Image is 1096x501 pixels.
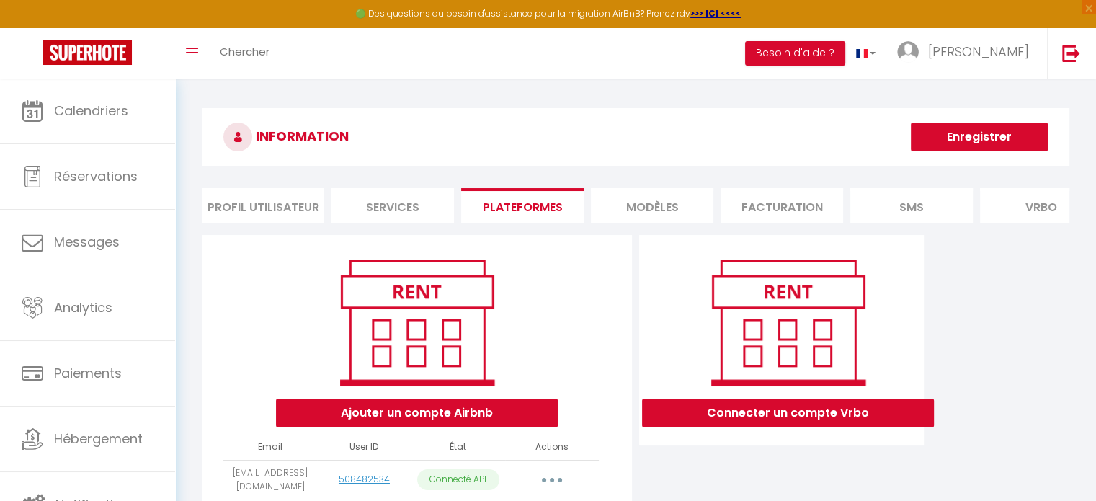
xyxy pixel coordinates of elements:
[317,435,411,460] th: User ID
[331,188,454,223] li: Services
[505,435,599,460] th: Actions
[897,41,919,63] img: ...
[911,123,1048,151] button: Enregistrer
[417,469,499,490] p: Connecté API
[202,188,324,223] li: Profil Utilisateur
[1062,44,1080,62] img: logout
[54,233,120,251] span: Messages
[54,167,138,185] span: Réservations
[591,188,713,223] li: MODÈLES
[54,364,122,382] span: Paiements
[461,188,584,223] li: Plateformes
[220,44,269,59] span: Chercher
[43,40,132,65] img: Super Booking
[411,435,505,460] th: État
[276,399,558,427] button: Ajouter un compte Airbnb
[202,108,1069,166] h3: INFORMATION
[209,28,280,79] a: Chercher
[54,298,112,316] span: Analytics
[223,460,317,500] td: [EMAIL_ADDRESS][DOMAIN_NAME]
[325,253,509,391] img: rent.png
[54,102,128,120] span: Calendriers
[745,41,845,66] button: Besoin d'aide ?
[696,253,880,391] img: rent.png
[642,399,934,427] button: Connecter un compte Vrbo
[690,7,741,19] a: >>> ICI <<<<
[339,473,390,485] a: 508482534
[54,430,143,448] span: Hébergement
[928,43,1029,61] span: [PERSON_NAME]
[223,435,317,460] th: Email
[850,188,973,223] li: SMS
[721,188,843,223] li: Facturation
[886,28,1047,79] a: ... [PERSON_NAME]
